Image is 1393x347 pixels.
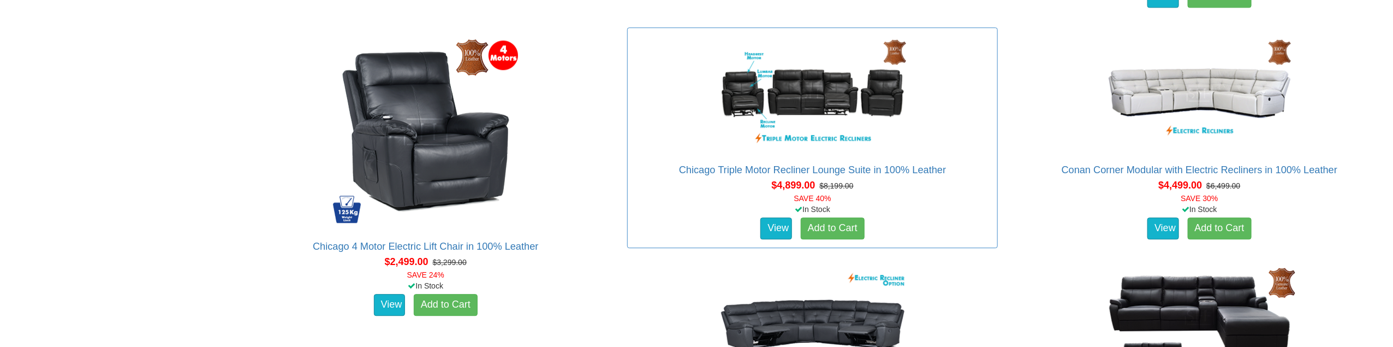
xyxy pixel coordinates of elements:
a: Chicago Triple Motor Recliner Lounge Suite in 100% Leather [679,164,946,175]
span: $4,499.00 [1158,180,1202,191]
div: In Stock [625,204,1000,215]
img: Chicago Triple Motor Recliner Lounge Suite in 100% Leather [715,33,911,154]
a: View [1147,217,1179,239]
del: $6,499.00 [1206,181,1240,190]
span: $2,499.00 [385,256,428,267]
span: $4,899.00 [772,180,815,191]
del: $8,199.00 [819,181,853,190]
a: Add to Cart [1188,217,1252,239]
del: $3,299.00 [433,258,467,267]
font: SAVE 40% [794,194,831,203]
img: Chicago 4 Motor Electric Lift Chair in 100% Leather [328,33,524,230]
img: Conan Corner Modular with Electric Recliners in 100% Leather [1102,33,1298,154]
a: Add to Cart [801,217,865,239]
a: Conan Corner Modular with Electric Recliners in 100% Leather [1062,164,1337,175]
div: In Stock [1012,204,1387,215]
a: Add to Cart [414,294,478,316]
font: SAVE 24% [407,270,444,279]
a: Chicago 4 Motor Electric Lift Chair in 100% Leather [313,241,538,252]
font: SAVE 30% [1181,194,1218,203]
div: In Stock [238,280,613,291]
a: View [374,294,406,316]
a: View [760,217,792,239]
